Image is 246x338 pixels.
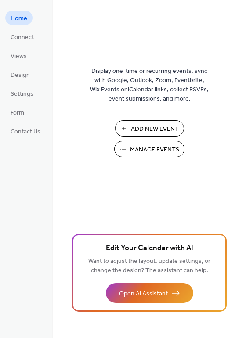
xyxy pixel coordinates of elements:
span: Connect [11,33,34,42]
span: Form [11,108,24,118]
a: Design [5,67,35,82]
span: Edit Your Calendar with AI [106,242,193,255]
span: Home [11,14,27,23]
a: Views [5,48,32,63]
span: Contact Us [11,127,40,137]
span: Settings [11,90,33,99]
button: Add New Event [115,120,184,137]
span: Manage Events [130,145,179,155]
span: Add New Event [131,125,179,134]
span: Open AI Assistant [119,289,168,298]
span: Display one-time or recurring events, sync with Google, Outlook, Zoom, Eventbrite, Wix Events or ... [90,67,209,104]
button: Manage Events [114,141,184,157]
button: Open AI Assistant [106,283,193,303]
a: Contact Us [5,124,46,138]
a: Connect [5,29,39,44]
span: Views [11,52,27,61]
a: Settings [5,86,39,101]
a: Form [5,105,29,119]
span: Design [11,71,30,80]
a: Home [5,11,33,25]
span: Want to adjust the layout, update settings, or change the design? The assistant can help. [88,255,210,277]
